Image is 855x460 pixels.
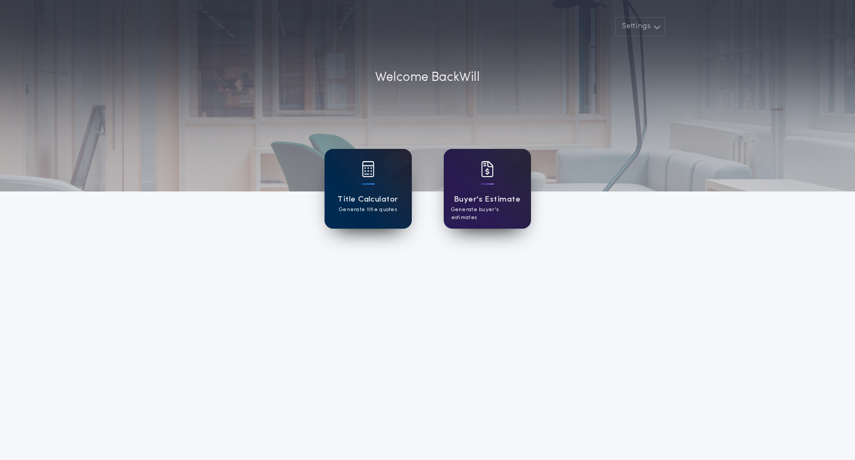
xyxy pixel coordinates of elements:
[375,68,480,87] p: Welcome Back Will
[615,17,665,36] button: Settings
[362,161,375,177] img: card icon
[481,161,494,177] img: card icon
[337,194,398,206] h1: Title Calculator
[454,194,520,206] h1: Buyer's Estimate
[339,206,397,214] p: Generate title quotes
[444,149,531,229] a: card iconBuyer's EstimateGenerate buyer's estimates
[451,206,524,222] p: Generate buyer's estimates
[325,149,412,229] a: card iconTitle CalculatorGenerate title quotes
